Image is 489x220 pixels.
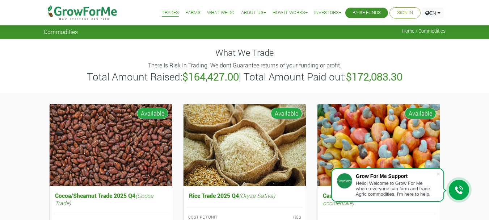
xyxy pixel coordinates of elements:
[314,9,341,17] a: Investors
[321,190,436,208] h5: Cashew Trade 2025 Q4
[241,9,266,17] a: About Us
[405,108,436,119] span: Available
[422,7,444,18] a: EN
[397,9,413,17] a: Sign In
[207,9,235,17] a: What We Do
[53,190,168,208] h5: Cocoa/Shearnut Trade 2025 Q4
[182,70,239,83] b: $164,427.00
[317,104,440,186] img: growforme image
[137,108,168,119] span: Available
[187,190,302,201] h5: Rice Trade 2025 Q4
[55,192,153,206] i: (Cocoa Trade)
[45,61,444,70] p: There Is Risk In Trading. We dont Guarantee returns of your funding or profit.
[184,104,306,186] img: growforme image
[239,192,275,199] i: (Oryza Sativa)
[323,192,414,206] i: (Anacardium occidentale)
[353,9,381,17] a: Raise Funds
[44,28,78,35] span: Commodities
[273,9,308,17] a: How it Works
[162,9,179,17] a: Trades
[402,28,446,34] span: Home / Commodities
[44,47,446,58] h4: What We Trade
[185,9,201,17] a: Farms
[356,173,436,179] div: Grow For Me Support
[45,71,444,83] h3: Total Amount Raised: | Total Amount Paid out:
[271,108,302,119] span: Available
[356,180,436,197] div: Hello! Welcome to Grow For Me where everyone can farm and trade Agric commodities. I'm here to help.
[50,104,172,186] img: growforme image
[346,70,402,83] b: $172,083.30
